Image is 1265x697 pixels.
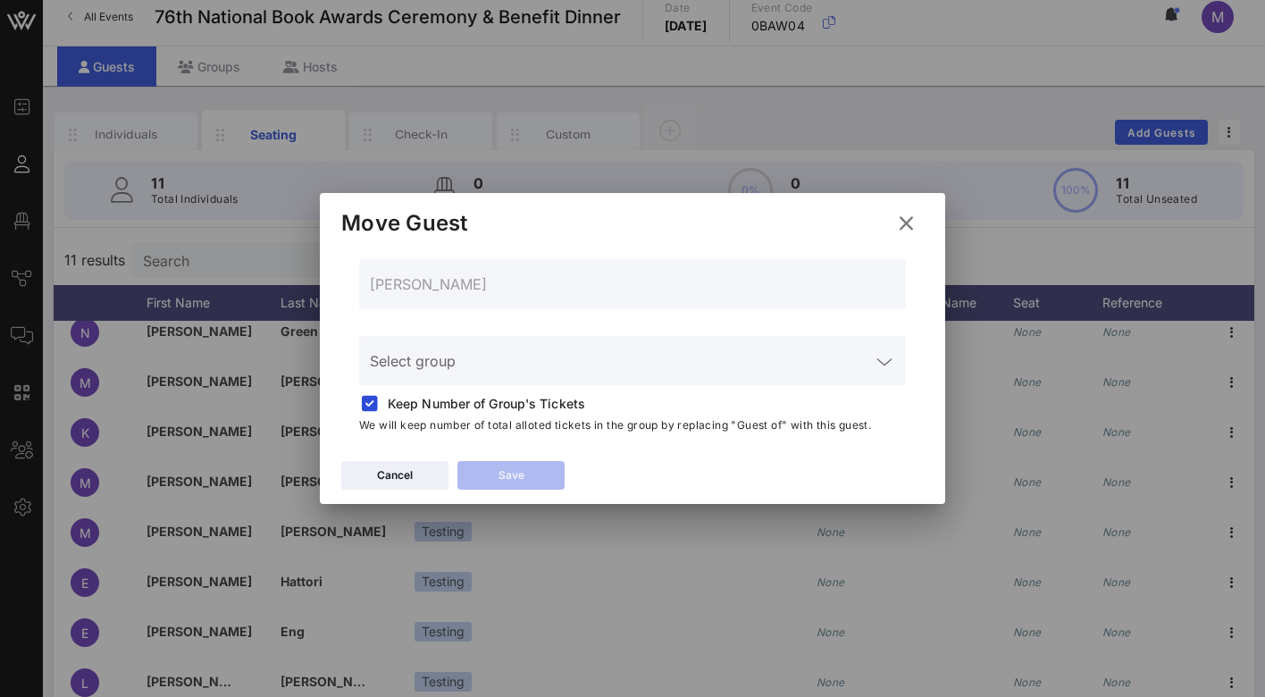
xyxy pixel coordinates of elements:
[377,466,413,484] div: Cancel
[498,466,524,484] div: Save
[457,461,565,490] button: Save
[341,210,468,237] div: Move Guest
[388,394,585,414] span: Keep Number of Group's Tickets
[341,461,448,490] button: Cancel
[359,418,871,432] span: We will keep number of total alloted tickets in the group by replacing "Guest of" with this guest.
